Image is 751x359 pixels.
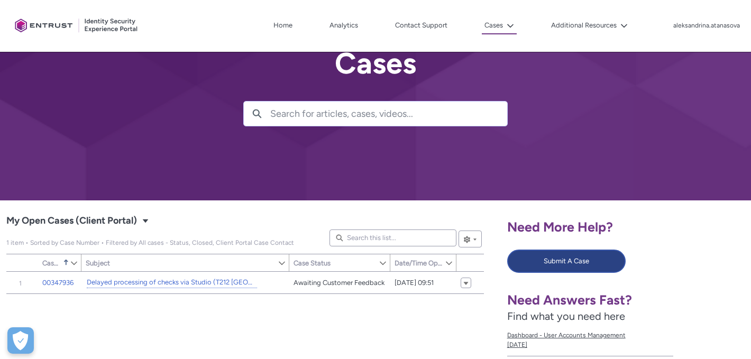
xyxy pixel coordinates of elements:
a: Dashboard - User Accounts Management[DATE] [507,324,674,356]
p: aleksandrina.atanasova [673,22,740,30]
button: List View Controls [459,231,482,247]
button: Select a List View: Cases [139,214,152,227]
h2: Cases [243,47,508,80]
a: Home [271,17,295,33]
button: Additional Resources [548,17,630,33]
button: Open Preferences [7,327,34,354]
span: Need More Help? [507,219,613,235]
button: Submit A Case [507,250,626,273]
a: Subject [81,254,278,271]
span: My Open Cases (Client Portal) [6,239,294,246]
a: Analytics, opens in new tab [327,17,361,33]
input: Search for articles, cases, videos... [270,102,507,126]
span: My Open Cases (Client Portal) [6,213,137,229]
span: Find what you need here [507,310,625,323]
a: Case Status [289,254,379,271]
table: My Open Cases (Client Portal) [6,272,484,294]
a: Case Number [38,254,70,271]
span: Case Number [42,259,61,267]
h1: Need Answers Fast? [507,292,674,308]
button: Search [244,102,270,126]
a: 00347936 [42,278,74,288]
input: Search this list... [329,229,456,246]
button: Cases [482,17,517,34]
a: Date/Time Opened [390,254,445,271]
button: User Profile aleksandrina.atanasova [673,20,740,30]
a: Contact Support [392,17,450,33]
a: Delayed processing of checks via Studio (T212 [GEOGRAPHIC_DATA] account) [87,277,257,288]
span: [DATE] 09:51 [395,278,434,288]
div: Cookie Preferences [7,327,34,354]
span: Dashboard - User Accounts Management [507,330,674,340]
lightning-formatted-date-time: [DATE] [507,341,527,348]
span: Awaiting Customer Feedback [294,278,384,288]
